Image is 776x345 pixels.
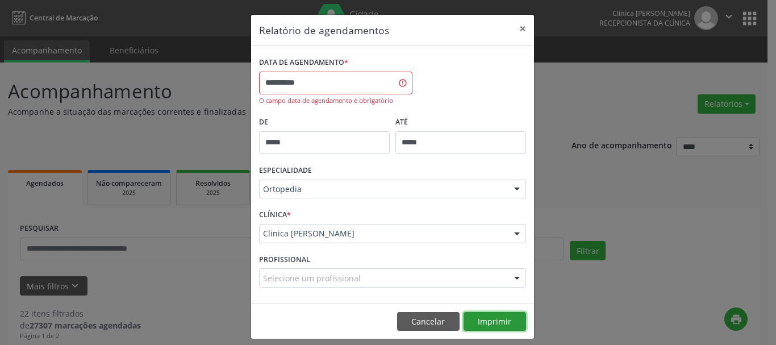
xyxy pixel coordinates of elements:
label: De [259,114,390,131]
button: Close [511,15,534,43]
span: Ortopedia [263,184,503,195]
button: Cancelar [397,312,460,331]
label: CLÍNICA [259,206,291,224]
div: O campo data de agendamento é obrigatório [259,96,412,106]
label: ATÉ [395,114,526,131]
button: Imprimir [464,312,526,331]
span: Clinica [PERSON_NAME] [263,228,503,239]
span: Selecione um profissional [263,272,361,284]
h5: Relatório de agendamentos [259,23,389,38]
label: PROFISSIONAL [259,251,310,269]
label: ESPECIALIDADE [259,162,312,180]
label: DATA DE AGENDAMENTO [259,54,348,72]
